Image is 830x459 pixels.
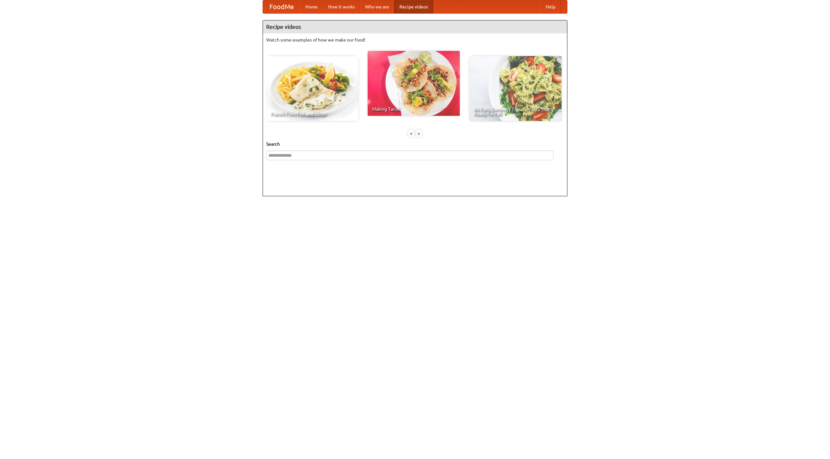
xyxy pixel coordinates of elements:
[300,0,323,13] a: Home
[266,56,358,121] a: French Fries Fish and Chips
[266,37,564,43] p: Watch some examples of how we make our food!
[394,0,433,13] a: Recipe videos
[540,0,561,13] a: Help
[271,112,354,116] span: French Fries Fish and Chips
[263,0,300,13] a: FoodMe
[474,107,557,116] span: An Easy, Summery Tomato Pasta That's Ready for Fall
[416,129,422,138] div: »
[372,107,455,111] span: Making Tacos
[408,129,414,138] div: «
[368,51,460,116] a: Making Tacos
[360,0,394,13] a: Who we are
[469,56,562,121] a: An Easy, Summery Tomato Pasta That's Ready for Fall
[266,141,564,147] h5: Search
[263,20,567,33] h4: Recipe videos
[323,0,360,13] a: How it works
